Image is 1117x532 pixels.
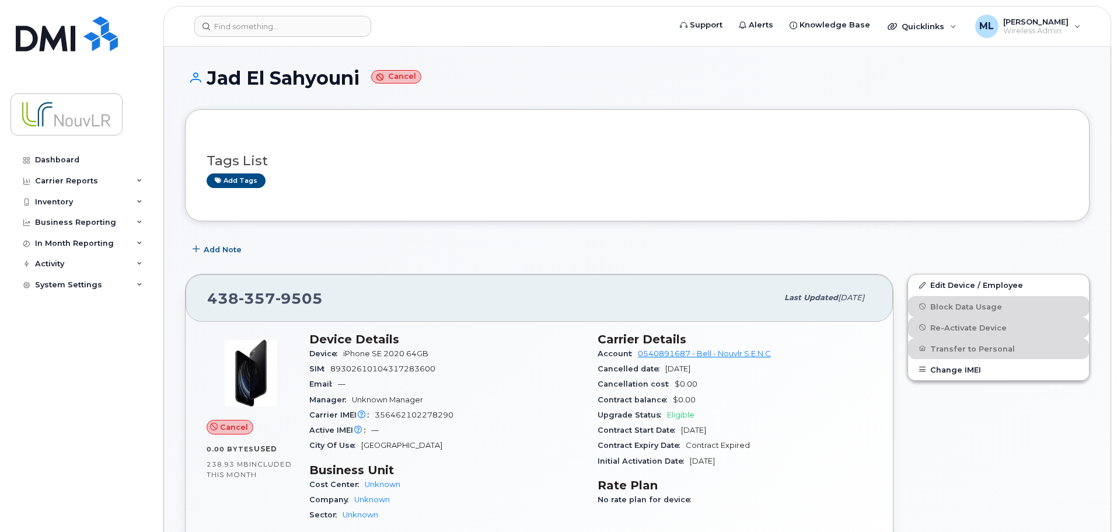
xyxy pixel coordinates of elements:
[309,349,343,358] span: Device
[309,380,338,388] span: Email
[930,323,1007,332] span: Re-Activate Device
[354,495,390,504] a: Unknown
[690,457,715,465] span: [DATE]
[598,395,673,404] span: Contract balance
[309,480,365,489] span: Cost Center
[686,441,750,450] span: Contract Expired
[598,457,690,465] span: Initial Activation Date
[343,349,428,358] span: iPhone SE 2020 64GB
[207,460,292,479] span: included this month
[204,244,242,255] span: Add Note
[675,380,697,388] span: $0.00
[338,380,345,388] span: —
[185,68,1090,88] h1: Jad El Sahyouni
[598,441,686,450] span: Contract Expiry Date
[207,460,249,468] span: 238.93 MB
[598,426,681,434] span: Contract Start Date
[309,395,352,404] span: Manager
[908,317,1089,338] button: Re-Activate Device
[908,338,1089,359] button: Transfer to Personal
[220,422,248,433] span: Cancel
[309,463,584,477] h3: Business Unit
[343,510,378,519] a: Unknown
[309,510,343,519] span: Sector
[908,359,1089,380] button: Change IMEI
[598,364,665,373] span: Cancelled date
[908,274,1089,295] a: Edit Device / Employee
[598,411,667,419] span: Upgrade Status
[239,290,275,307] span: 357
[185,239,252,260] button: Add Note
[667,411,694,419] span: Eligible
[371,70,421,84] small: Cancel
[207,173,266,188] a: Add tags
[365,480,400,489] a: Unknown
[361,441,442,450] span: [GEOGRAPHIC_DATA]
[309,441,361,450] span: City Of Use
[309,332,584,346] h3: Device Details
[254,444,277,453] span: used
[330,364,435,373] span: 89302610104317283600
[598,478,872,492] h3: Rate Plan
[371,426,379,434] span: —
[207,154,1068,168] h3: Tags List
[598,332,872,346] h3: Carrier Details
[207,290,323,307] span: 438
[309,364,330,373] span: SIM
[207,445,254,453] span: 0.00 Bytes
[681,426,706,434] span: [DATE]
[784,293,838,302] span: Last updated
[309,411,375,419] span: Carrier IMEI
[352,395,423,404] span: Unknown Manager
[598,495,697,504] span: No rate plan for device
[673,395,696,404] span: $0.00
[598,349,638,358] span: Account
[838,293,864,302] span: [DATE]
[908,296,1089,317] button: Block Data Usage
[216,338,286,408] img: image20231002-3703462-2fle3a.jpeg
[638,349,771,358] a: 0540891687 - Bell - Nouvlr S.E.N.C
[275,290,323,307] span: 9505
[375,411,453,419] span: 356462102278290
[598,380,675,388] span: Cancellation cost
[309,426,371,434] span: Active IMEI
[309,495,354,504] span: Company
[665,364,690,373] span: [DATE]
